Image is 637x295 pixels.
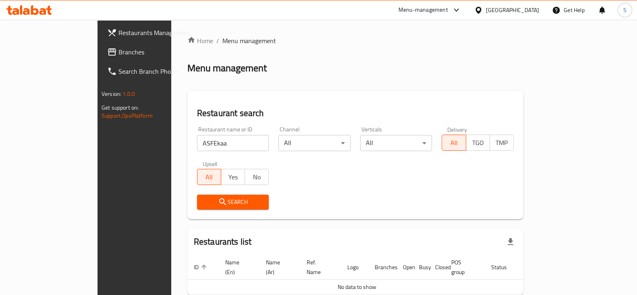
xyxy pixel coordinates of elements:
span: TMP [493,137,510,149]
span: Yes [224,171,242,183]
h2: Menu management [187,62,267,75]
span: Menu management [222,36,276,46]
a: Search Branch Phone [101,62,204,81]
a: Restaurants Management [101,23,204,42]
button: Search [197,195,269,210]
table: enhanced table [187,255,555,295]
span: All [201,171,218,183]
th: Busy [413,255,429,280]
div: All [278,135,351,151]
input: Search for restaurant name or ID.. [197,135,269,151]
div: [GEOGRAPHIC_DATA] [486,6,539,15]
span: Name (En) [225,258,250,277]
span: TGO [469,137,487,149]
span: Restaurants Management [118,28,197,37]
label: Delivery [447,127,467,132]
button: All [442,135,466,151]
th: Closed [429,255,445,280]
h2: Restaurants list [194,236,251,248]
button: TGO [466,135,490,151]
a: Support.OpsPlatform [102,110,153,121]
button: Yes [221,169,245,185]
span: POS group [451,258,475,277]
span: No data to show [338,282,376,292]
th: Open [396,255,413,280]
nav: breadcrumb [187,36,523,46]
span: Ref. Name [307,258,331,277]
div: All [360,135,432,151]
li: / [216,36,219,46]
h2: Restaurant search [197,107,514,119]
div: Export file [501,232,520,251]
th: Logo [341,255,368,280]
button: No [245,169,269,185]
button: TMP [490,135,514,151]
span: Search Branch Phone [118,66,197,76]
th: Branches [368,255,396,280]
span: Get support on: [102,102,139,113]
span: No [248,171,266,183]
span: Version: [102,89,121,99]
label: Upsell [203,161,218,166]
span: 1.0.0 [122,89,135,99]
button: All [197,169,221,185]
span: All [445,137,463,149]
span: ID [194,262,209,272]
span: Search [203,197,263,207]
span: S [623,6,627,15]
span: Branches [118,47,197,57]
span: Status [491,262,517,272]
span: Name (Ar) [266,258,290,277]
a: Branches [101,42,204,62]
div: Menu-management [398,5,448,15]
